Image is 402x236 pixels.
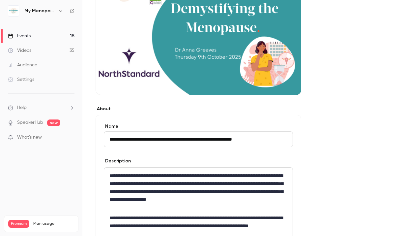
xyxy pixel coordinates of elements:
[33,221,74,226] span: Plan usage
[47,119,60,126] span: new
[8,62,37,68] div: Audience
[17,134,42,141] span: What's new
[8,6,19,16] img: My Menopause Centre
[8,104,74,111] li: help-dropdown-opener
[24,8,55,14] h6: My Menopause Centre
[104,123,293,130] label: Name
[104,158,131,164] label: Description
[8,220,29,228] span: Premium
[8,76,34,83] div: Settings
[8,33,31,39] div: Events
[67,135,74,141] iframe: Noticeable Trigger
[96,106,301,112] label: About
[8,47,31,54] div: Videos
[17,119,43,126] a: SpeakerHub
[17,104,27,111] span: Help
